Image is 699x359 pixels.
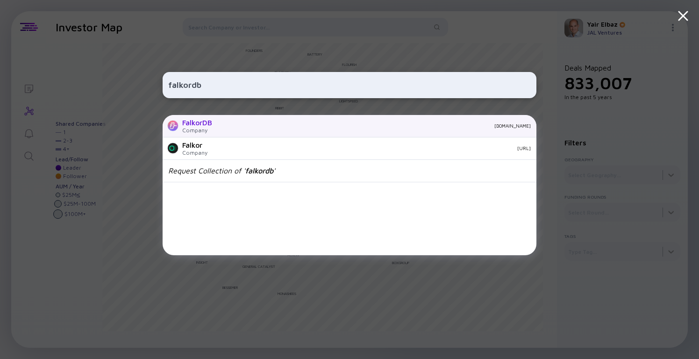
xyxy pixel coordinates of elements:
[168,166,275,175] div: Request Collection of ' '
[182,127,212,134] div: Company
[168,77,531,93] input: Search Company or Investor...
[182,149,207,156] div: Company
[182,141,207,149] div: Falkor
[182,118,212,127] div: FalkorDB
[220,123,531,129] div: [DOMAIN_NAME]
[215,145,531,151] div: [URL]
[245,166,273,175] span: falkordb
